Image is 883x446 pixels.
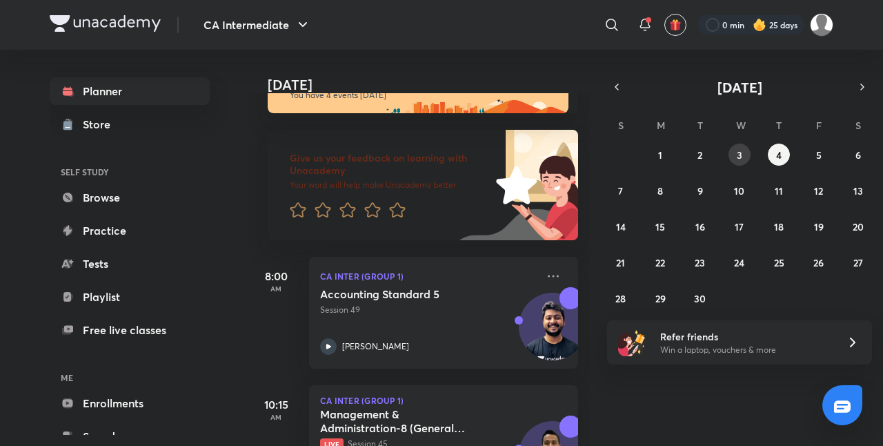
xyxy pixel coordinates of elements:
[808,251,830,273] button: September 26, 2025
[615,292,626,305] abbr: September 28, 2025
[768,180,790,202] button: September 11, 2025
[290,90,556,101] p: You have 4 events [DATE]
[50,15,161,32] img: Company Logo
[855,119,861,132] abbr: Saturday
[657,184,663,197] abbr: September 8, 2025
[268,77,592,93] h4: [DATE]
[657,119,665,132] abbr: Monday
[50,160,210,184] h6: SELF STUDY
[717,78,762,97] span: [DATE]
[768,144,790,166] button: September 4, 2025
[689,215,711,237] button: September 16, 2025
[810,13,833,37] img: Drashti Patel
[853,220,864,233] abbr: September 20, 2025
[847,180,869,202] button: September 13, 2025
[728,180,751,202] button: September 10, 2025
[695,220,705,233] abbr: September 16, 2025
[853,184,863,197] abbr: September 13, 2025
[610,180,632,202] button: September 7, 2025
[610,287,632,309] button: September 28, 2025
[195,11,319,39] button: CA Intermediate
[689,251,711,273] button: September 23, 2025
[618,119,624,132] abbr: Sunday
[290,152,491,177] h6: Give us your feedback on learning with Unacademy
[689,287,711,309] button: September 30, 2025
[734,256,744,269] abbr: September 24, 2025
[689,144,711,166] button: September 2, 2025
[655,220,665,233] abbr: September 15, 2025
[728,251,751,273] button: September 24, 2025
[695,256,705,269] abbr: September 23, 2025
[519,300,586,367] img: Avatar
[768,215,790,237] button: September 18, 2025
[248,396,304,413] h5: 10:15
[649,215,671,237] button: September 15, 2025
[847,215,869,237] button: September 20, 2025
[649,287,671,309] button: September 29, 2025
[775,184,783,197] abbr: September 11, 2025
[660,329,830,344] h6: Refer friends
[320,268,537,284] p: CA Inter (Group 1)
[776,148,782,162] abbr: September 4, 2025
[774,256,784,269] abbr: September 25, 2025
[50,217,210,244] a: Practice
[689,180,711,202] button: September 9, 2025
[248,268,304,284] h5: 8:00
[847,144,869,166] button: September 6, 2025
[816,119,822,132] abbr: Friday
[855,148,861,162] abbr: September 6, 2025
[50,389,210,417] a: Enrollments
[248,413,304,421] p: AM
[649,251,671,273] button: September 22, 2025
[697,119,703,132] abbr: Tuesday
[50,77,210,105] a: Planner
[320,407,492,435] h5: Management & Administration-8 (General Meeting)
[768,251,790,273] button: September 25, 2025
[660,344,830,356] p: Win a laptop, vouchers & more
[50,250,210,278] a: Tests
[814,220,824,233] abbr: September 19, 2025
[853,256,863,269] abbr: September 27, 2025
[50,283,210,311] a: Playlist
[813,256,824,269] abbr: September 26, 2025
[618,329,646,356] img: referral
[658,148,662,162] abbr: September 1, 2025
[50,366,210,389] h6: ME
[649,144,671,166] button: September 1, 2025
[734,184,744,197] abbr: September 10, 2025
[816,148,822,162] abbr: September 5, 2025
[320,396,567,405] p: CA Inter (Group 1)
[320,287,492,301] h5: Accounting Standard 5
[808,180,830,202] button: September 12, 2025
[728,215,751,237] button: September 17, 2025
[655,256,665,269] abbr: September 22, 2025
[50,15,161,35] a: Company Logo
[616,220,626,233] abbr: September 14, 2025
[610,215,632,237] button: September 14, 2025
[50,316,210,344] a: Free live classes
[736,119,746,132] abbr: Wednesday
[664,14,686,36] button: avatar
[616,256,625,269] abbr: September 21, 2025
[776,119,782,132] abbr: Thursday
[50,110,210,138] a: Store
[694,292,706,305] abbr: September 30, 2025
[847,251,869,273] button: September 27, 2025
[737,148,742,162] abbr: September 3, 2025
[610,251,632,273] button: September 21, 2025
[618,184,623,197] abbr: September 7, 2025
[83,116,119,133] div: Store
[626,77,853,97] button: [DATE]
[697,184,703,197] abbr: September 9, 2025
[728,144,751,166] button: September 3, 2025
[697,148,702,162] abbr: September 2, 2025
[655,292,666,305] abbr: September 29, 2025
[248,284,304,293] p: AM
[342,340,409,353] p: [PERSON_NAME]
[774,220,784,233] abbr: September 18, 2025
[753,18,766,32] img: streak
[669,19,682,31] img: avatar
[808,144,830,166] button: September 5, 2025
[649,180,671,202] button: September 8, 2025
[290,180,491,191] p: Your word will help make Unacademy better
